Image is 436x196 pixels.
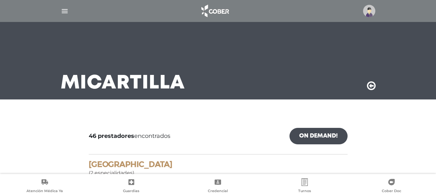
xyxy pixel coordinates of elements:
[261,178,348,195] a: Turnos
[88,178,175,195] a: Guardias
[61,75,185,92] h3: Mi Cartilla
[348,178,435,195] a: Cober Doc
[175,178,261,195] a: Credencial
[1,178,88,195] a: Atención Médica Ya
[89,132,134,139] b: 46 prestadores
[208,189,228,194] span: Credencial
[123,189,139,194] span: Guardias
[382,189,401,194] span: Cober Doc
[89,132,170,140] span: encontrados
[198,3,232,19] img: logo_cober_home-white.png
[61,7,69,15] img: Cober_menu-lines-white.svg
[363,5,375,17] img: profile-placeholder.svg
[89,160,348,177] div: (2 especialidades)
[298,189,311,194] span: Turnos
[26,189,63,194] span: Atención Médica Ya
[89,160,348,169] h4: [GEOGRAPHIC_DATA]
[289,128,348,144] a: On Demand!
